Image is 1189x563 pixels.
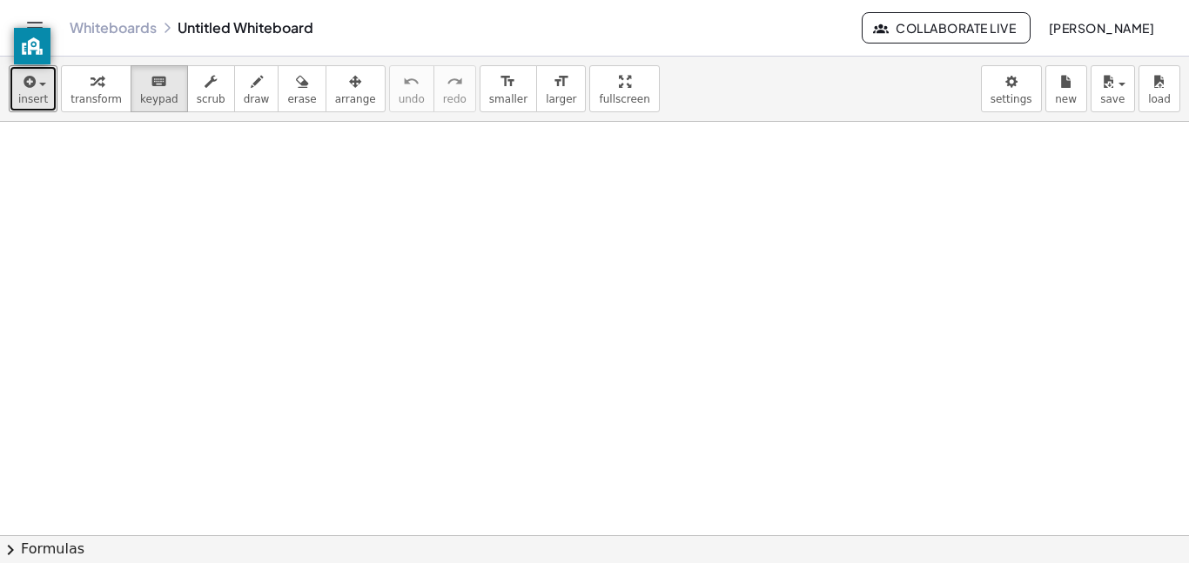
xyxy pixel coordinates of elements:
span: [PERSON_NAME] [1048,20,1154,36]
button: arrange [326,65,386,112]
span: Collaborate Live [877,20,1016,36]
span: keypad [140,93,178,105]
button: fullscreen [589,65,659,112]
span: larger [546,93,576,105]
button: erase [278,65,326,112]
span: load [1148,93,1171,105]
span: erase [287,93,316,105]
button: transform [61,65,131,112]
a: Whiteboards [70,19,157,37]
span: insert [18,93,48,105]
button: [PERSON_NAME] [1034,12,1168,44]
i: undo [403,71,420,92]
button: keyboardkeypad [131,65,188,112]
span: scrub [197,93,225,105]
span: arrange [335,93,376,105]
span: fullscreen [599,93,649,105]
span: save [1100,93,1125,105]
span: redo [443,93,467,105]
button: settings [981,65,1042,112]
span: undo [399,93,425,105]
span: settings [991,93,1032,105]
button: format_sizelarger [536,65,586,112]
span: smaller [489,93,527,105]
button: save [1091,65,1135,112]
button: load [1139,65,1180,112]
i: keyboard [151,71,167,92]
button: scrub [187,65,235,112]
i: redo [447,71,463,92]
button: Toggle navigation [21,14,49,42]
button: insert [9,65,57,112]
span: transform [71,93,122,105]
button: new [1045,65,1087,112]
button: draw [234,65,279,112]
button: privacy banner [14,28,50,64]
button: undoundo [389,65,434,112]
button: Collaborate Live [862,12,1031,44]
span: draw [244,93,270,105]
i: format_size [500,71,516,92]
button: format_sizesmaller [480,65,537,112]
button: redoredo [433,65,476,112]
span: new [1055,93,1077,105]
i: format_size [553,71,569,92]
